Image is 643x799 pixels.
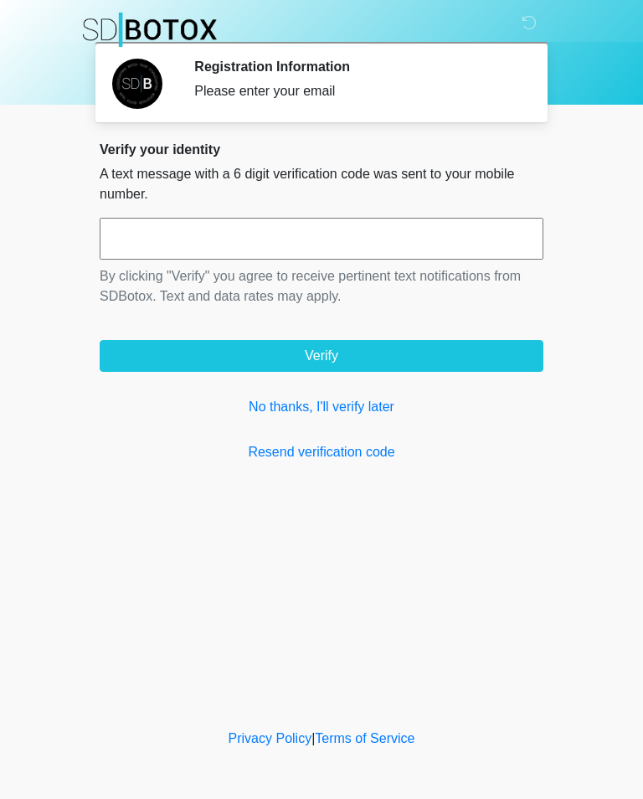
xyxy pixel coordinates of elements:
[100,442,543,462] a: Resend verification code
[315,731,414,745] a: Terms of Service
[229,731,312,745] a: Privacy Policy
[100,266,543,307] p: By clicking "Verify" you agree to receive pertinent text notifications from SDBotox. Text and dat...
[100,340,543,372] button: Verify
[194,81,518,101] div: Please enter your email
[112,59,162,109] img: Agent Avatar
[100,164,543,204] p: A text message with a 6 digit verification code was sent to your mobile number.
[100,142,543,157] h2: Verify your identity
[194,59,518,75] h2: Registration Information
[83,13,217,47] img: SDBotox Logo
[100,397,543,417] a: No thanks, I'll verify later
[311,731,315,745] a: |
